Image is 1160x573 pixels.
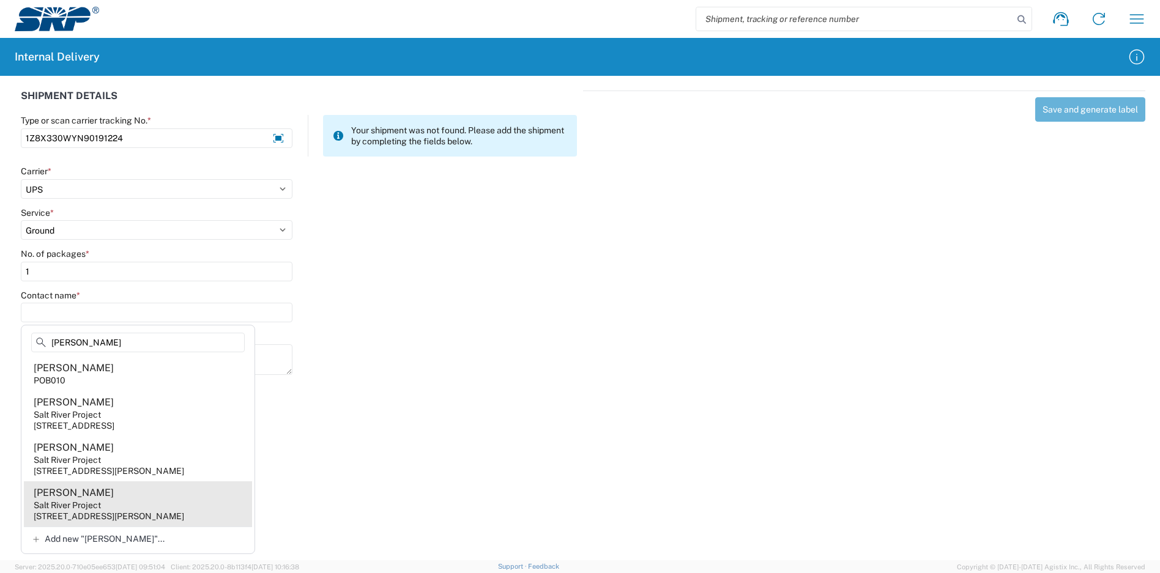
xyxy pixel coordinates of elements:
[21,207,54,218] label: Service
[351,125,567,147] span: Your shipment was not found. Please add the shipment by completing the fields below.
[171,563,299,571] span: Client: 2025.20.0-8b113f4
[34,361,114,375] div: [PERSON_NAME]
[696,7,1013,31] input: Shipment, tracking or reference number
[34,409,101,420] div: Salt River Project
[528,563,559,570] a: Feedback
[34,486,114,500] div: [PERSON_NAME]
[116,563,165,571] span: [DATE] 09:51:04
[34,396,114,409] div: [PERSON_NAME]
[498,563,529,570] a: Support
[15,50,100,64] h2: Internal Delivery
[21,115,151,126] label: Type or scan carrier tracking No.
[34,375,65,386] div: POB010
[21,166,51,177] label: Carrier
[21,248,89,259] label: No. of packages
[21,91,577,115] div: SHIPMENT DETAILS
[21,290,80,301] label: Contact name
[34,441,114,454] div: [PERSON_NAME]
[957,561,1145,572] span: Copyright © [DATE]-[DATE] Agistix Inc., All Rights Reserved
[34,420,114,431] div: [STREET_ADDRESS]
[34,465,184,476] div: [STREET_ADDRESS][PERSON_NAME]
[251,563,299,571] span: [DATE] 10:16:38
[34,511,184,522] div: [STREET_ADDRESS][PERSON_NAME]
[15,563,165,571] span: Server: 2025.20.0-710e05ee653
[45,533,165,544] span: Add new "[PERSON_NAME]"...
[34,500,101,511] div: Salt River Project
[15,7,99,31] img: srp
[34,454,101,465] div: Salt River Project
